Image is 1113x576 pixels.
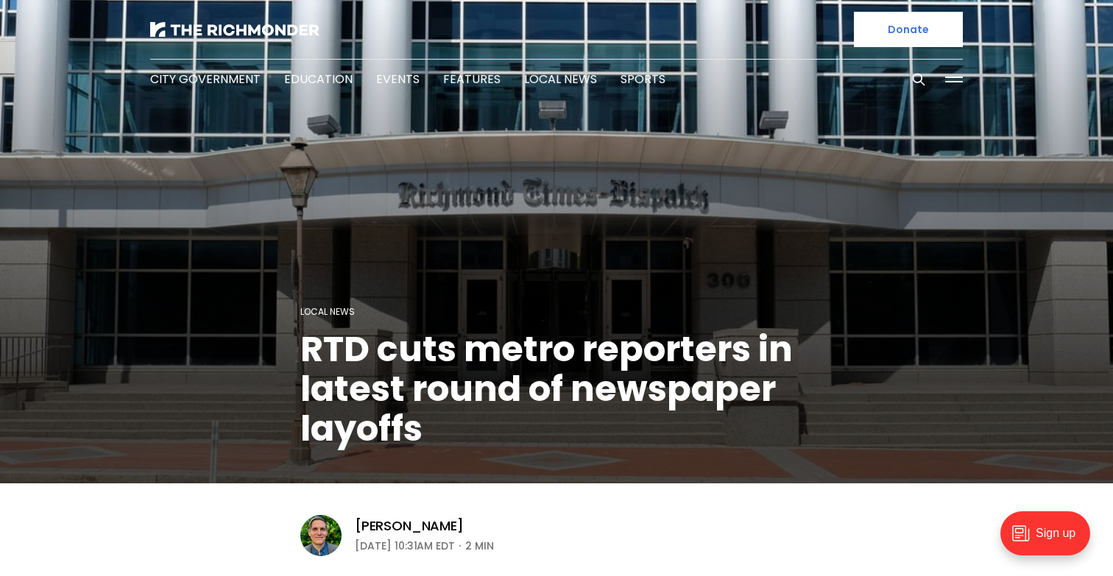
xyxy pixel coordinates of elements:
a: City Government [150,71,261,88]
img: The Richmonder [150,22,319,37]
a: [PERSON_NAME] [355,517,464,535]
iframe: portal-trigger [988,504,1113,576]
time: [DATE] 10:31AM EDT [355,537,455,555]
h1: RTD cuts metro reporters in latest round of newspaper layoffs [300,330,813,449]
a: Local News [300,305,355,318]
a: Donate [854,12,963,47]
span: 2 min [465,537,494,555]
button: Search this site [908,68,930,90]
a: Sports [621,71,665,88]
img: Graham Moomaw [300,515,342,556]
a: Local News [524,71,597,88]
a: Events [376,71,420,88]
a: Education [284,71,353,88]
a: Features [443,71,501,88]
